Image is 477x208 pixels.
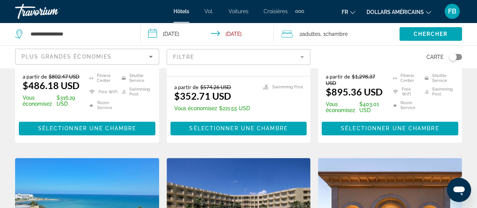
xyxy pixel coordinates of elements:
[342,6,355,17] button: Changer de langue
[325,73,350,80] span: a partir de
[19,122,155,135] button: Sélectionner une chambre
[86,100,118,110] li: Room Service
[86,73,118,83] li: Fitness Center
[274,23,399,45] button: Travelers: 2 adults, 0 children
[38,125,136,131] span: Sélectionner une chambre
[86,87,118,97] li: Free WiFi
[389,100,421,110] li: Room Service
[118,87,152,97] li: Swimming Pool
[367,9,424,15] font: dollars américains
[49,73,80,80] del: $802.47 USD
[170,122,307,135] button: Sélectionner une chambre
[118,73,152,83] li: Shuttle Service
[421,87,454,97] li: Swimming Pool
[342,9,348,15] font: fr
[341,125,439,131] span: Sélectionner une chambre
[389,87,421,97] li: Free WiFi
[23,95,80,107] p: $316.29 USD
[170,123,307,131] a: Sélectionner une chambre
[174,105,217,111] span: Vous économisez
[204,8,213,14] a: Vol.
[325,31,348,37] span: Chambre
[321,29,348,39] span: , 1
[264,8,288,14] a: Croisières
[302,31,321,37] span: Adultes
[23,73,47,80] span: a partir de
[325,101,357,113] span: Vous économisez
[426,52,443,62] span: Carte
[322,123,458,131] a: Sélectionner une chambre
[322,122,458,135] button: Sélectionner une chambre
[15,2,90,21] a: Travorium
[447,178,471,202] iframe: Bouton de lancement de la fenêtre de messagerie
[413,31,448,37] span: Chercher
[23,80,80,91] ins: $486.18 USD
[367,6,431,17] button: Changer de devise
[167,49,311,65] button: Filter
[174,90,231,102] ins: $352.71 USD
[421,73,454,83] li: Shuttle Service
[174,105,250,111] p: $221.55 USD
[173,8,189,14] a: Hôtels
[442,3,462,19] button: Menu utilisateur
[200,84,231,90] del: $574.26 USD
[141,23,274,45] button: Check-in date: Sep 28, 2025 Check-out date: Oct 2, 2025
[23,95,55,107] span: Vous économisez
[325,86,382,97] ins: $895.36 USD
[295,5,304,17] button: Éléments de navigation supplémentaires
[448,7,456,15] font: FB
[389,73,421,83] li: Fitness Center
[399,27,462,41] button: Chercher
[189,125,287,131] span: Sélectionner une chambre
[229,8,248,14] a: Voitures
[21,54,112,60] span: Plus grandes économies
[174,84,198,90] span: a partir de
[299,29,321,39] span: 2
[325,73,375,86] del: $1,298.37 USD
[443,54,462,60] button: Toggle map
[325,101,383,113] p: $403.01 USD
[19,123,155,131] a: Sélectionner une chambre
[21,52,153,61] mat-select: Sort by
[259,84,303,90] li: Swimming Pool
